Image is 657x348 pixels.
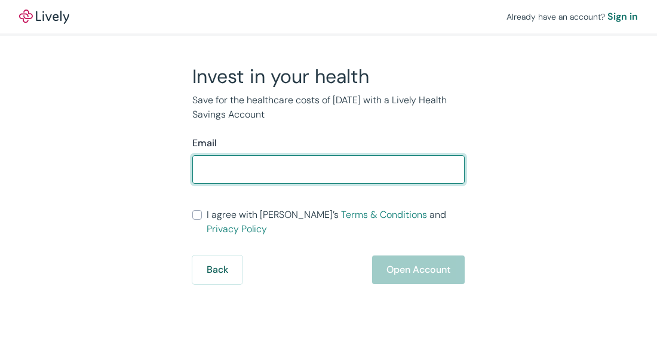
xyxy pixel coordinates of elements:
[19,10,69,24] a: LivelyLively
[207,223,267,235] a: Privacy Policy
[192,255,242,284] button: Back
[506,10,638,24] div: Already have an account?
[192,136,217,150] label: Email
[341,208,427,221] a: Terms & Conditions
[607,10,638,24] a: Sign in
[192,93,465,122] p: Save for the healthcare costs of [DATE] with a Lively Health Savings Account
[19,10,69,24] img: Lively
[207,208,465,236] span: I agree with [PERSON_NAME]’s and
[192,64,465,88] h2: Invest in your health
